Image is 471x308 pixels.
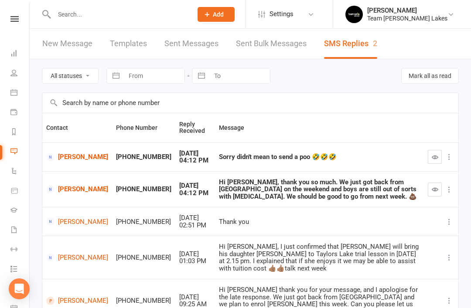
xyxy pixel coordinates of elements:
a: New Message [42,29,92,59]
input: Search... [51,8,186,20]
span: Settings [270,4,294,24]
a: Product Sales [10,182,30,201]
div: 04:12 PM [179,157,211,164]
span: Add [213,11,224,18]
a: [PERSON_NAME] [46,217,108,226]
a: Dashboard [10,44,30,64]
div: [PHONE_NUMBER] [116,153,171,161]
th: Message [215,113,424,142]
div: [DATE] [179,150,211,157]
input: From [124,68,184,83]
a: Calendar [10,84,30,103]
a: Reports [10,123,30,142]
div: [PERSON_NAME] [367,7,447,14]
th: Phone Number [112,113,175,142]
div: [DATE] [179,294,211,301]
div: Hi [PERSON_NAME], thank you so much. We just got back from [GEOGRAPHIC_DATA] on the weekend and b... [219,179,420,200]
div: [PHONE_NUMBER] [116,254,171,261]
div: [DATE] [179,214,211,222]
div: 04:12 PM [179,190,211,197]
th: Contact [42,113,112,142]
a: [PERSON_NAME] [46,185,108,193]
div: Sorry didn't mean to send a poo 🤣🤣🤣 [219,153,420,161]
a: Payments [10,103,30,123]
input: Search by name or phone number [42,93,458,113]
div: Thank you [219,218,420,226]
a: SMS Replies2 [324,29,377,59]
div: 09:25 AM [179,301,211,308]
div: [PHONE_NUMBER] [116,218,171,226]
a: People [10,64,30,84]
div: Open Intercom Messenger [9,278,30,299]
img: thumb_image1603260965.png [345,6,363,23]
th: Reply Received [175,113,215,142]
div: [PHONE_NUMBER] [116,186,171,193]
a: [PERSON_NAME] [46,153,108,161]
div: 2 [373,39,377,48]
input: To [209,68,270,83]
a: Templates [110,29,147,59]
div: 02:51 PM [179,222,211,229]
a: Sent Messages [164,29,218,59]
div: [DATE] [179,250,211,258]
a: [PERSON_NAME] [46,297,108,305]
div: Hi [PERSON_NAME], I just confirmed that [PERSON_NAME] will bring his daughter [PERSON_NAME] to Ta... [219,243,420,272]
button: Add [198,7,235,22]
div: [PHONE_NUMBER] [116,297,171,305]
button: Mark all as read [401,68,459,84]
div: Team [PERSON_NAME] Lakes [367,14,447,22]
div: 01:03 PM [179,257,211,265]
a: Sent Bulk Messages [236,29,307,59]
div: [DATE] [179,182,211,190]
a: [PERSON_NAME] [46,254,108,262]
